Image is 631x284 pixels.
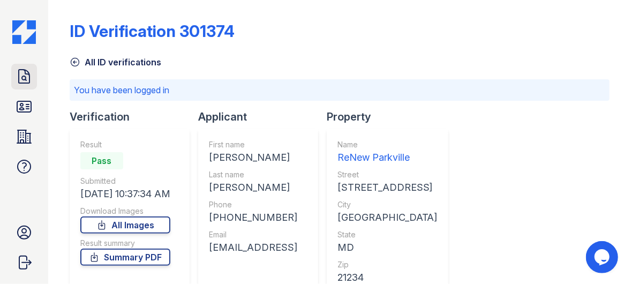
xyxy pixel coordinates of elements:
a: All Images [80,216,170,234]
div: Street [337,169,438,180]
div: Name [337,139,438,150]
div: City [337,199,438,210]
div: Pass [80,152,123,169]
div: ReNew Parkville [337,150,438,165]
div: Download Images [80,206,170,216]
div: ID Verification 301374 [70,21,235,41]
div: [EMAIL_ADDRESS] [209,240,297,255]
div: Result summary [80,238,170,249]
div: State [337,229,438,240]
div: Last name [209,169,297,180]
div: [GEOGRAPHIC_DATA] [337,210,438,225]
div: Verification [70,109,198,124]
a: All ID verifications [70,56,161,69]
div: [PHONE_NUMBER] [209,210,297,225]
div: Property [327,109,457,124]
a: Summary PDF [80,249,170,266]
img: CE_Icon_Blue-c292c112584629df590d857e76928e9f676e5b41ef8f769ba2f05ee15b207248.png [12,20,36,44]
div: Zip [337,259,438,270]
div: First name [209,139,297,150]
div: Applicant [198,109,327,124]
div: [PERSON_NAME] [209,180,297,195]
div: [PERSON_NAME] [209,150,297,165]
iframe: chat widget [586,241,620,273]
div: [DATE] 10:37:34 AM [80,186,170,201]
div: Submitted [80,176,170,186]
div: Email [209,229,297,240]
div: Result [80,139,170,150]
div: MD [337,240,438,255]
div: [STREET_ADDRESS] [337,180,438,195]
p: You have been logged in [74,84,605,96]
div: Phone [209,199,297,210]
a: Name ReNew Parkville [337,139,438,165]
